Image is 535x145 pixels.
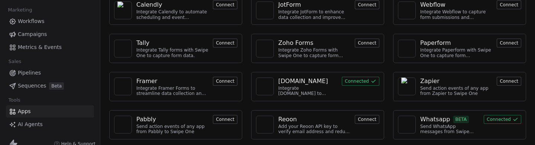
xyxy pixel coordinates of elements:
button: Connect [497,77,521,86]
img: NA [259,5,270,16]
div: Integrate Paperform with Swipe One to capture form submissions. [420,47,492,58]
a: Connect [213,78,237,85]
button: Connected [342,77,379,86]
span: Pipelines [18,69,41,77]
img: NA [117,81,129,92]
div: Reoon [278,115,297,124]
img: NA [117,119,129,130]
a: NA [114,116,132,134]
a: Reoon [278,115,350,124]
div: Framer [136,77,157,86]
div: Integrate Framer Forms to streamline data collection and customer engagement. [136,86,208,96]
a: Calendly [136,0,208,9]
button: Connect [355,0,379,9]
a: NA [398,78,416,95]
a: Connect [355,116,379,123]
a: Connect [355,1,379,8]
a: NA [114,78,132,95]
div: Integrate Tally forms with Swipe One to capture form data. [136,47,208,58]
button: Connect [213,39,237,47]
a: Tally [136,39,208,47]
div: Integrate Zoho Forms with Swipe One to capture form submissions. [278,47,350,58]
a: Zapier [420,77,492,86]
img: NA [401,43,412,54]
a: NA [398,116,416,134]
div: [DOMAIN_NAME] [278,77,328,86]
a: Connect [497,39,521,46]
a: [DOMAIN_NAME] [278,77,337,86]
img: NA [401,116,412,134]
a: Campaigns [6,28,94,40]
span: AI Agents [18,121,43,128]
div: Whatsapp [420,115,450,124]
a: Zoho Forms [278,39,350,47]
a: NA [256,1,274,19]
a: Pipelines [6,67,94,79]
img: NA [259,78,270,95]
div: Zoho Forms [278,39,313,47]
span: BETA [453,116,469,123]
a: NA [114,40,132,57]
button: Connect [213,0,237,9]
span: Workflows [18,17,45,25]
span: Campaigns [18,30,47,38]
div: Tally [136,39,149,47]
button: Connect [213,115,237,124]
button: Connected [484,115,521,124]
span: Marketing [5,4,35,16]
a: SequencesBeta [6,80,94,92]
a: NA [256,40,274,57]
img: NA [401,78,412,95]
a: Connect [355,39,379,46]
div: Calendly [136,0,162,9]
a: Apps [6,105,94,118]
button: Connect [355,39,379,47]
div: Integrate [DOMAIN_NAME] to manage bookings and streamline scheduling. [278,86,337,96]
div: Paperform [420,39,451,47]
a: Metrics & Events [6,41,94,53]
div: Send action events of any app from Pabbly to Swipe One [136,124,208,135]
a: Connect [213,39,237,46]
button: Connect [497,0,521,9]
a: AI Agents [6,118,94,131]
div: Zapier [420,77,440,86]
span: Sequences [18,82,46,90]
a: NA [114,1,132,19]
img: NA [259,40,270,57]
div: JotForm [278,0,301,9]
img: NA [117,40,129,57]
button: Connect [355,115,379,124]
div: Send WhatsApp messages from Swipe One to your customers [420,124,479,135]
span: Tools [5,95,23,106]
a: NA [398,1,416,19]
span: Metrics & Events [18,43,62,51]
a: NA [256,78,274,95]
div: Webflow [420,0,445,9]
button: Connect [497,39,521,47]
a: NA [398,40,416,57]
img: NA [117,1,129,19]
img: NA [259,119,270,130]
a: Workflows [6,15,94,27]
div: Send action events of any app from Zapier to Swipe One [420,86,492,96]
a: Paperform [420,39,492,47]
div: Pabbly [136,115,156,124]
a: Connect [497,78,521,85]
img: NA [401,5,412,16]
a: NA [256,116,274,134]
div: Integrate Webflow to capture form submissions and automate customer engagement. [420,9,492,20]
a: Connected [484,116,521,123]
div: Integrate JotForm to enhance data collection and improve customer engagement. [278,9,350,20]
a: WhatsappBETA [420,115,479,124]
div: Add your Reoon API key to verify email address and reduce bounces [278,124,350,135]
span: Apps [18,108,31,115]
a: Pabbly [136,115,208,124]
a: Webflow [420,0,492,9]
a: JotForm [278,0,350,9]
span: Beta [49,82,64,90]
a: Connect [497,1,521,8]
button: Connect [213,77,237,86]
a: Connect [213,1,237,8]
a: Connected [342,78,379,85]
a: Connect [213,116,237,123]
